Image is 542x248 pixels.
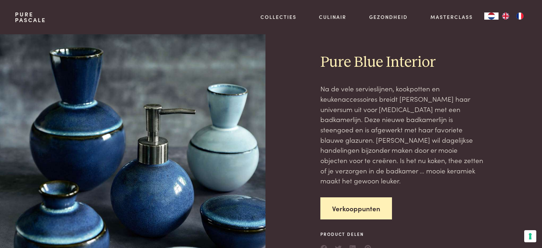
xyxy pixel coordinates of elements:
aside: Language selected: Nederlands [484,12,527,20]
a: FR [513,12,527,20]
button: Uw voorkeuren voor toestemming voor trackingtechnologieën [524,230,536,242]
h2: Pure Blue Interior [320,53,484,72]
a: PurePascale [15,11,46,23]
ul: Language list [499,12,527,20]
span: Product delen [320,231,372,237]
a: Gezondheid [369,13,408,21]
a: Verkooppunten [320,197,392,220]
a: Masterclass [430,13,473,21]
a: Collecties [260,13,296,21]
a: Culinair [319,13,346,21]
a: EN [499,12,513,20]
p: Na de vele servieslijnen, kookpotten en keukenaccessoires breidt [PERSON_NAME] haar universum uit... [320,83,484,186]
div: Language [484,12,499,20]
a: NL [484,12,499,20]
